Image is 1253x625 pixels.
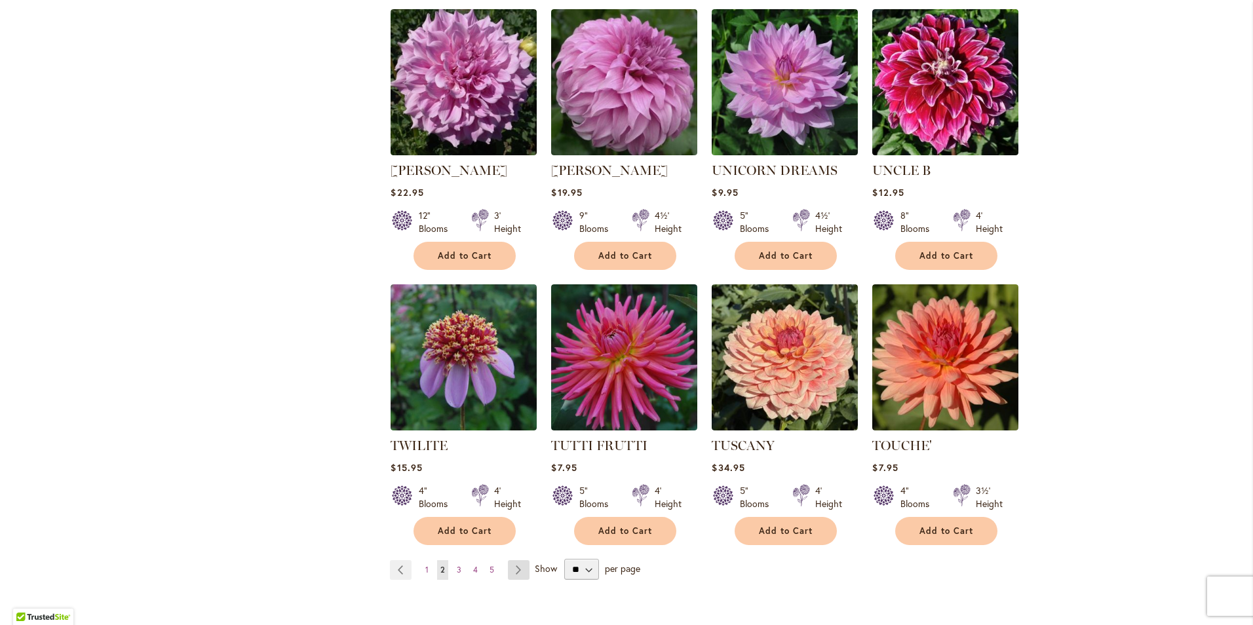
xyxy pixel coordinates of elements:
[712,421,858,433] a: TUSCANY
[872,186,904,199] span: $12.95
[919,525,973,537] span: Add to Cart
[712,284,858,430] img: TUSCANY
[815,484,842,510] div: 4' Height
[391,284,537,430] img: TWILITE
[486,560,497,580] a: 5
[735,517,837,545] button: Add to Cart
[759,250,813,261] span: Add to Cart
[740,484,777,510] div: 5" Blooms
[919,250,973,261] span: Add to Cart
[872,145,1018,158] a: Uncle B
[440,565,445,575] span: 2
[712,461,744,474] span: $34.95
[900,484,937,510] div: 4" Blooms
[391,162,507,178] a: [PERSON_NAME]
[391,438,448,453] a: TWILITE
[391,461,422,474] span: $15.95
[551,421,697,433] a: TUTTI FRUTTI
[551,9,697,155] img: Vassio Meggos
[712,438,775,453] a: TUSCANY
[872,421,1018,433] a: TOUCHE'
[598,525,652,537] span: Add to Cart
[414,242,516,270] button: Add to Cart
[494,484,521,510] div: 4' Height
[535,562,557,575] span: Show
[422,560,432,580] a: 1
[551,162,668,178] a: [PERSON_NAME]
[438,525,492,537] span: Add to Cart
[391,9,537,155] img: Vera Seyfang
[473,565,478,575] span: 4
[655,209,682,235] div: 4½' Height
[574,517,676,545] button: Add to Cart
[712,145,858,158] a: UNICORN DREAMS
[425,565,429,575] span: 1
[453,560,465,580] a: 3
[457,565,461,575] span: 3
[579,484,616,510] div: 5" Blooms
[419,484,455,510] div: 4" Blooms
[419,209,455,235] div: 12" Blooms
[579,209,616,235] div: 9" Blooms
[574,242,676,270] button: Add to Cart
[872,438,932,453] a: TOUCHE'
[391,145,537,158] a: Vera Seyfang
[494,209,521,235] div: 3' Height
[872,461,898,474] span: $7.95
[391,421,537,433] a: TWILITE
[815,209,842,235] div: 4½' Height
[551,461,577,474] span: $7.95
[900,209,937,235] div: 8" Blooms
[605,562,640,575] span: per page
[551,145,697,158] a: Vassio Meggos
[470,560,481,580] a: 4
[712,186,738,199] span: $9.95
[438,250,492,261] span: Add to Cart
[655,484,682,510] div: 4' Height
[414,517,516,545] button: Add to Cart
[712,9,858,155] img: UNICORN DREAMS
[895,242,997,270] button: Add to Cart
[976,209,1003,235] div: 4' Height
[735,242,837,270] button: Add to Cart
[551,438,647,453] a: TUTTI FRUTTI
[895,517,997,545] button: Add to Cart
[490,565,494,575] span: 5
[872,284,1018,430] img: TOUCHE'
[872,9,1018,155] img: Uncle B
[759,525,813,537] span: Add to Cart
[598,250,652,261] span: Add to Cart
[551,186,582,199] span: $19.95
[740,209,777,235] div: 5" Blooms
[391,186,423,199] span: $22.95
[872,162,931,178] a: UNCLE B
[551,284,697,430] img: TUTTI FRUTTI
[10,578,47,615] iframe: Launch Accessibility Center
[976,484,1003,510] div: 3½' Height
[712,162,838,178] a: UNICORN DREAMS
